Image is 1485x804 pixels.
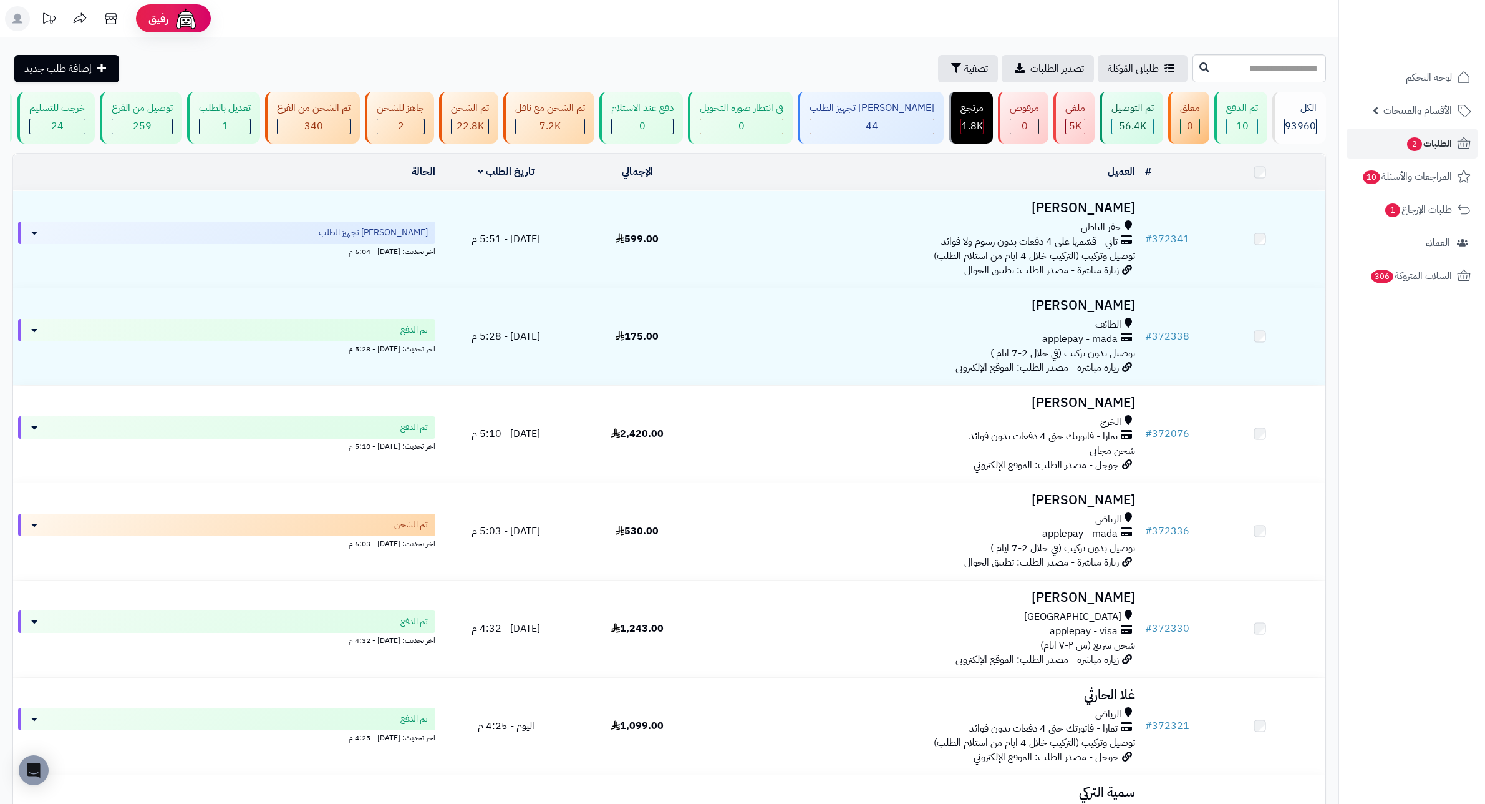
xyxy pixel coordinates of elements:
span: جوجل - مصدر الطلب: الموقع الإلكتروني [974,458,1119,473]
div: تم الدفع [1226,101,1258,115]
a: مرفوض 0 [995,92,1051,144]
span: 10 [1363,170,1380,184]
div: 56415 [1112,119,1153,134]
span: المراجعات والأسئلة [1362,168,1452,185]
span: 175.00 [616,329,659,344]
h3: [PERSON_NAME] [708,298,1135,313]
span: زيارة مباشرة - مصدر الطلب: تطبيق الجوال [964,263,1119,278]
span: الأقسام والمنتجات [1383,102,1452,119]
button: تصفية [938,55,998,82]
span: # [1145,329,1152,344]
div: اخر تحديث: [DATE] - 6:03 م [18,536,435,549]
div: 2 [377,119,424,134]
div: في انتظار صورة التحويل [700,101,783,115]
div: اخر تحديث: [DATE] - 4:32 م [18,633,435,646]
a: # [1145,164,1151,179]
span: العملاء [1426,234,1450,252]
a: في انتظار صورة التحويل 0 [685,92,795,144]
span: 306 [1371,270,1393,283]
a: تعديل بالطلب 1 [185,92,263,144]
a: #372336 [1145,524,1189,539]
div: 4954 [1066,119,1085,134]
div: مرتجع [960,101,984,115]
div: 259 [112,119,172,134]
a: طلباتي المُوكلة [1098,55,1188,82]
span: الخرج [1100,415,1121,429]
a: الإجمالي [622,164,653,179]
span: applepay - mada [1042,332,1118,346]
span: الطلبات [1406,135,1452,152]
h3: [PERSON_NAME] [708,396,1135,410]
a: إضافة طلب جديد [14,55,119,82]
a: ملغي 5K [1051,92,1097,144]
div: 0 [612,119,673,134]
span: تم الدفع [400,713,428,725]
span: [PERSON_NAME] تجهيز الطلب [319,227,428,239]
span: 1 [222,119,228,134]
span: 5K [1069,119,1081,134]
span: # [1145,232,1152,247]
a: تم الدفع 10 [1212,92,1270,144]
a: مرتجع 1.8K [946,92,995,144]
a: #372076 [1145,426,1189,441]
span: 259 [133,119,152,134]
span: زيارة مباشرة - مصدر الطلب: الموقع الإلكتروني [955,652,1119,667]
span: توصيل بدون تركيب (في خلال 2-7 ايام ) [990,541,1135,556]
span: [DATE] - 5:28 م [472,329,540,344]
div: اخر تحديث: [DATE] - 5:28 م [18,341,435,355]
div: 1801 [961,119,983,134]
span: طلباتي المُوكلة [1108,61,1159,76]
div: اخر تحديث: [DATE] - 4:25 م [18,730,435,743]
div: ملغي [1065,101,1085,115]
a: تم التوصيل 56.4K [1097,92,1166,144]
img: ai-face.png [173,6,198,31]
span: زيارة مباشرة - مصدر الطلب: الموقع الإلكتروني [955,360,1119,375]
span: تم الدفع [400,324,428,336]
span: # [1145,621,1152,636]
span: زيارة مباشرة - مصدر الطلب: تطبيق الجوال [964,555,1119,570]
span: 1,243.00 [611,621,664,636]
a: تم الشحن 22.8K [437,92,501,144]
span: لوحة التحكم [1406,69,1452,86]
div: جاهز للشحن [377,101,425,115]
span: # [1145,426,1152,441]
a: تم الشحن مع ناقل 7.2K [501,92,597,144]
a: الحالة [412,164,435,179]
span: 530.00 [616,524,659,539]
h3: [PERSON_NAME] [708,591,1135,605]
span: تابي - قسّمها على 4 دفعات بدون رسوم ولا فوائد [941,235,1118,249]
a: #372330 [1145,621,1189,636]
h3: سمية التركي [708,785,1135,800]
span: شحن سريع (من ٢-٧ ايام) [1040,638,1135,653]
span: توصيل وتركيب (التركيب خلال 4 ايام من استلام الطلب) [934,735,1135,750]
a: المراجعات والأسئلة10 [1347,162,1478,192]
a: تم الشحن من الفرع 340 [263,92,362,144]
a: #372321 [1145,718,1189,733]
span: تمارا - فاتورتك حتى 4 دفعات بدون فوائد [969,722,1118,736]
a: [PERSON_NAME] تجهيز الطلب 44 [795,92,946,144]
span: رفيق [148,11,168,26]
span: 2 [1407,137,1422,151]
span: 1.8K [962,119,983,134]
span: تصدير الطلبات [1030,61,1084,76]
span: طلبات الإرجاع [1384,201,1452,218]
a: لوحة التحكم [1347,62,1478,92]
span: شحن مجاني [1090,443,1135,458]
div: 1 [200,119,250,134]
span: اليوم - 4:25 م [478,718,535,733]
div: معلق [1180,101,1200,115]
span: [DATE] - 5:10 م [472,426,540,441]
span: توصيل وتركيب (التركيب خلال 4 ايام من استلام الطلب) [934,248,1135,263]
div: تم التوصيل [1111,101,1154,115]
span: [DATE] - 5:51 م [472,232,540,247]
div: Open Intercom Messenger [19,755,49,785]
div: [PERSON_NAME] تجهيز الطلب [810,101,934,115]
a: #372338 [1145,329,1189,344]
h3: [PERSON_NAME] [708,493,1135,507]
div: تعديل بالطلب [199,101,251,115]
div: مرفوض [1010,101,1039,115]
a: دفع عند الاستلام 0 [597,92,685,144]
span: 340 [304,119,323,134]
span: 1 [1385,203,1400,217]
span: 0 [1187,119,1193,134]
